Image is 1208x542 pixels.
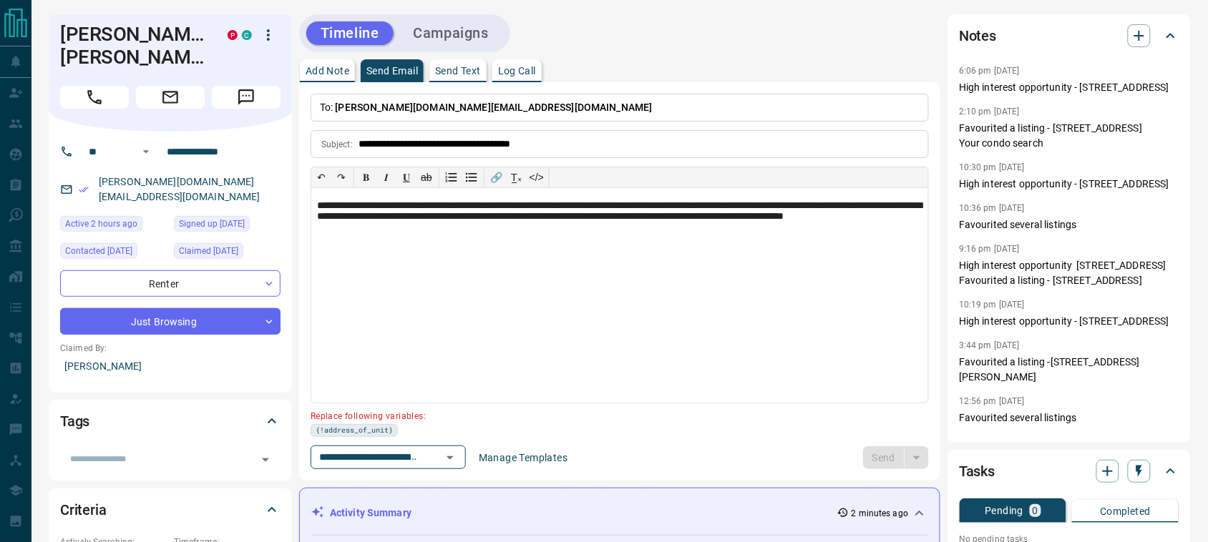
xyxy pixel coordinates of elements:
button: Open [440,448,460,468]
span: Call [60,86,129,109]
button: Timeline [306,21,394,45]
p: Completed [1100,506,1151,516]
div: Wed Jul 09 2025 [60,243,167,263]
div: Tue Aug 20 2019 [174,216,281,236]
p: 2:10 pm [DATE] [959,107,1020,117]
span: [PERSON_NAME][DOMAIN_NAME][EMAIL_ADDRESS][DOMAIN_NAME] [336,102,653,113]
p: Subject: [321,138,353,151]
p: Claimed By: [60,342,281,355]
a: [PERSON_NAME][DOMAIN_NAME][EMAIL_ADDRESS][DOMAIN_NAME] [99,176,260,202]
button: ↷ [331,167,351,187]
span: Contacted [DATE] [65,244,132,258]
p: To: [311,94,929,122]
button: Open [137,143,155,160]
h2: Criteria [60,498,107,521]
p: Favourited a listing -[STREET_ADDRESS][PERSON_NAME] [959,355,1179,385]
p: 9:16 pm [DATE] [959,244,1020,254]
div: split button [863,446,930,469]
svg: Email Verified [79,184,89,194]
button: Bullet list [462,167,482,187]
button: Campaigns [399,21,503,45]
h2: Tasks [959,460,995,483]
h2: Notes [959,24,996,47]
div: Tasks [959,454,1179,488]
span: Claimed [DATE] [179,244,238,258]
p: Log Call [498,66,536,76]
button: 𝐔 [396,167,417,187]
p: 10:36 pm [DATE] [959,203,1025,213]
p: Send Email [366,66,418,76]
p: 12:56 pm [DATE] [959,396,1025,406]
p: 6:06 pm [DATE] [959,66,1020,76]
p: Add Note [306,66,349,76]
button: </> [527,167,547,187]
div: Tags [60,404,281,438]
p: 10:19 pm [DATE] [959,300,1025,310]
button: Open [255,450,276,470]
p: Favourited several listings [959,217,1179,232]
button: 𝑰 [376,167,396,187]
div: Tue Aug 20 2019 [174,243,281,263]
div: condos.ca [242,30,252,40]
p: 3:44 pm [DATE] [959,340,1020,350]
button: ↶ [311,167,331,187]
p: Send Text [435,66,481,76]
h1: [PERSON_NAME] [PERSON_NAME] [60,23,206,69]
button: 𝐁 [356,167,376,187]
p: 2 minutes ago [852,507,908,520]
span: Active 2 hours ago [65,217,137,231]
span: {!address_of_unit} [316,425,393,436]
button: Manage Templates [470,446,576,469]
button: ab [417,167,437,187]
span: Signed up [DATE] [179,217,245,231]
p: Pending [985,506,1024,516]
p: 0 [1033,506,1038,516]
span: 𝐔 [403,172,410,183]
div: property.ca [228,30,238,40]
span: Message [212,86,281,109]
p: High interest opportunity - [STREET_ADDRESS] [959,314,1179,329]
s: ab [421,172,432,183]
button: T̲ₓ [507,167,527,187]
p: High interest opportunity - [STREET_ADDRESS] [959,80,1179,95]
p: Favourited a listing - [STREET_ADDRESS] Your condo search [959,121,1179,151]
h2: Tags [60,410,89,433]
div: Criteria [60,493,281,527]
p: [PERSON_NAME] [60,355,281,378]
div: Activity Summary2 minutes ago [311,500,928,526]
p: Activity Summary [330,506,411,521]
div: Mon Aug 11 2025 [60,216,167,236]
div: Notes [959,19,1179,53]
p: High interest opportunity - [STREET_ADDRESS] [959,177,1179,192]
p: High interest opportunity [STREET_ADDRESS] Favourited a listing - [STREET_ADDRESS] [959,258,1179,288]
div: Renter [60,270,281,297]
span: Email [136,86,205,109]
p: Favourited several listings [959,410,1179,425]
p: Replace following variables: [311,405,919,424]
button: Numbered list [442,167,462,187]
button: 🔗 [487,167,507,187]
p: 10:30 pm [DATE] [959,162,1025,172]
div: Just Browsing [60,308,281,335]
